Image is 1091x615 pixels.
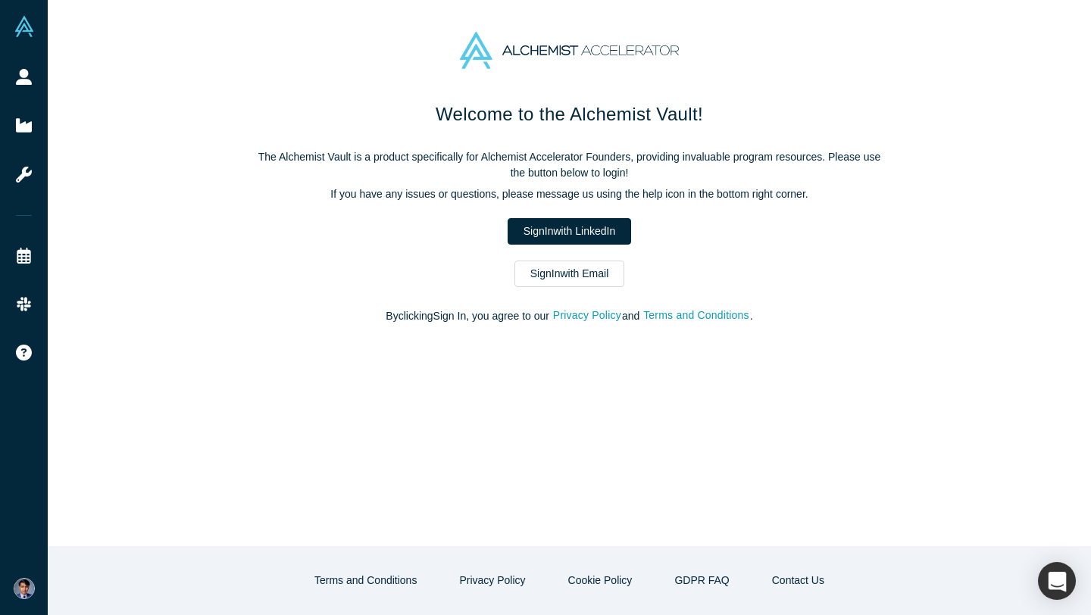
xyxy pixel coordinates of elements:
[552,307,622,324] button: Privacy Policy
[508,218,631,245] a: SignInwith LinkedIn
[252,308,888,324] p: By clicking Sign In , you agree to our and .
[299,567,433,594] button: Terms and Conditions
[14,578,35,599] img: Daanish Ahmed's Account
[14,16,35,37] img: Alchemist Vault Logo
[658,567,745,594] a: GDPR FAQ
[252,149,888,181] p: The Alchemist Vault is a product specifically for Alchemist Accelerator Founders, providing inval...
[642,307,750,324] button: Terms and Conditions
[443,567,541,594] button: Privacy Policy
[252,101,888,128] h1: Welcome to the Alchemist Vault!
[252,186,888,202] p: If you have any issues or questions, please message us using the help icon in the bottom right co...
[460,32,678,69] img: Alchemist Accelerator Logo
[552,567,649,594] button: Cookie Policy
[514,261,625,287] a: SignInwith Email
[756,567,840,594] button: Contact Us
